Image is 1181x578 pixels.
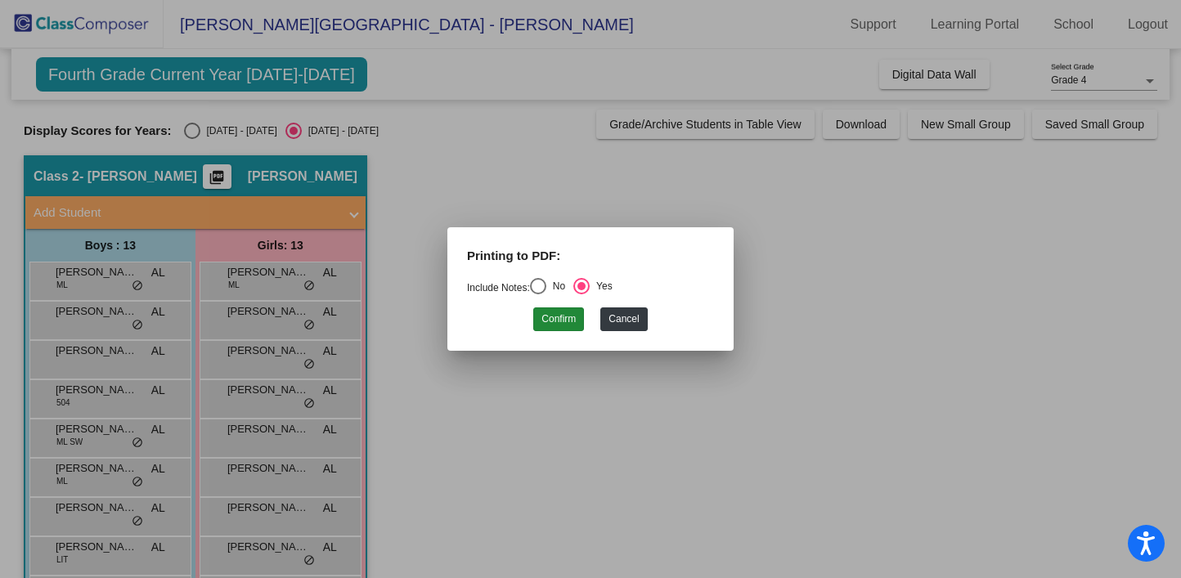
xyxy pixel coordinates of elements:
[600,307,647,331] button: Cancel
[533,307,584,331] button: Confirm
[467,247,560,266] label: Printing to PDF:
[467,282,530,293] a: Include Notes:
[546,279,565,293] div: No
[467,282,613,293] mat-radio-group: Select an option
[590,279,613,293] div: Yes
